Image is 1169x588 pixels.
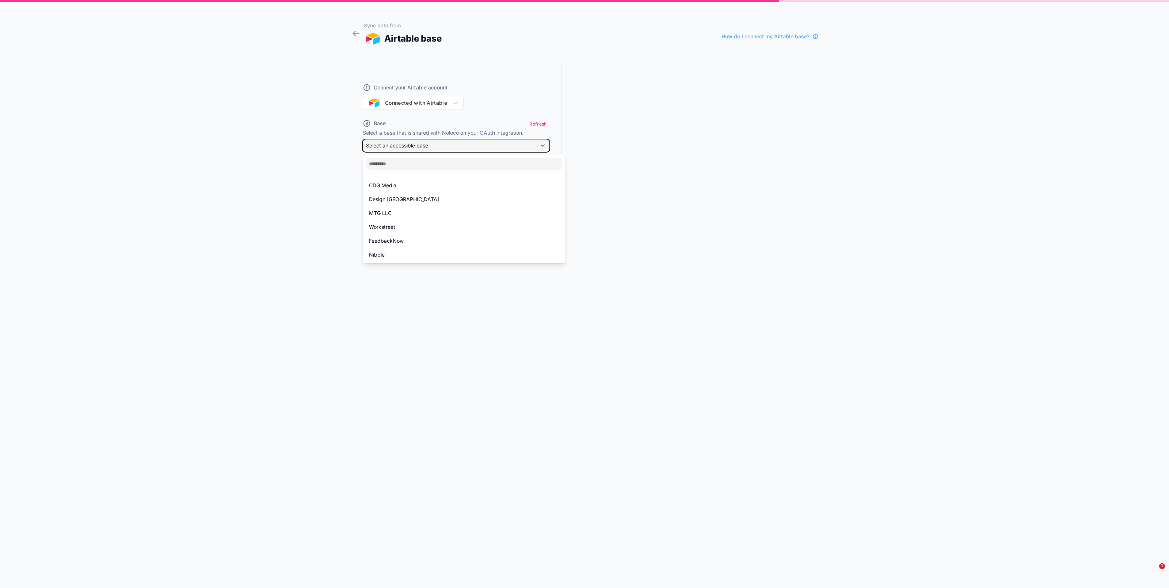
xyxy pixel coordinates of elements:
span: 1 [1159,563,1165,569]
iframe: Intercom live chat [1144,563,1162,581]
span: MTG LLC [369,209,392,218]
span: Workstreet [369,223,395,231]
span: Nibble [369,250,385,259]
span: FeedbackNow [369,237,404,245]
span: Design [GEOGRAPHIC_DATA] [369,195,439,204]
span: CDG Media [369,181,396,190]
